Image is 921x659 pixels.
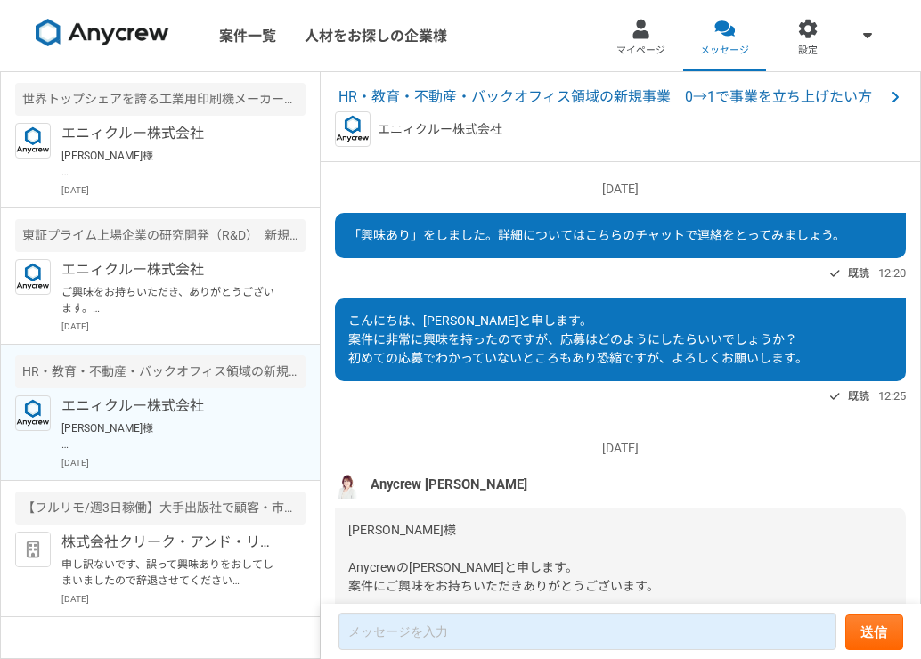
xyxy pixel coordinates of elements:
p: [DATE] [335,439,906,458]
div: HR・教育・不動産・バックオフィス領域の新規事業 0→1で事業を立ち上げたい方 [15,355,306,388]
p: [DATE] [61,183,306,197]
div: 世界トップシェアを誇る工業用印刷機メーカー 営業顧問（1,2社のみの紹介も歓迎） [15,83,306,116]
p: エニィクルー株式会社 [61,395,281,417]
p: [PERSON_NAME]様 ご返信、ありがとうございます。 それでは、また別案件等でご相談させていただければと思いますので、よろしくお願いいたします。 [61,148,281,180]
img: logo_text_blue_01.png [335,111,371,147]
img: 8DqYSo04kwAAAAASUVORK5CYII= [36,19,169,47]
div: 東証プライム上場企業の研究開発（R&D） 新規事業開発 [15,219,306,252]
p: [PERSON_NAME]様 期限はございませんので、出来次第ご提出いただければと思います。 お忙しい中、ご対応ありがとうございます。 よろしくお願いいたします。 [61,420,281,452]
img: default_org_logo-42cde973f59100197ec2c8e796e4974ac8490bb5b08a0eb061ff975e4574aa76.png [15,532,51,567]
img: logo_text_blue_01.png [15,259,51,295]
span: HR・教育・不動産・バックオフィス領域の新規事業 0→1で事業を立ち上げたい方 [338,86,884,108]
p: ご興味をお持ちいただき、ありがとうございます。 本件の必須要件・歓迎要件につきましては、いかがでしょうか？ [61,284,281,316]
p: 株式会社クリーク・アンド・リバー社 [61,532,281,553]
span: Anycrew [PERSON_NAME] [371,475,527,494]
p: エニィクルー株式会社 [61,259,281,281]
span: 12:25 [878,387,906,404]
p: [DATE] [335,180,906,199]
span: 「興味あり」をしました。詳細についてはこちらのチャットで連絡をとってみましょう。 [348,228,845,242]
img: logo_text_blue_01.png [15,123,51,159]
span: メッセージ [700,44,749,58]
img: %E5%90%8D%E7%A7%B0%E6%9C%AA%E8%A8%AD%E5%AE%9A%E3%81%AE%E3%83%87%E3%82%B6%E3%82%A4%E3%83%B3__3_.png [335,472,362,499]
div: 【フルリモ/週3日稼働】大手出版社で顧客・市場調査マーケター！ [15,492,306,525]
span: 既読 [848,263,869,284]
img: logo_text_blue_01.png [15,395,51,431]
span: こんにちは、[PERSON_NAME]と申します。 案件に非常に興味を持ったのですが、応募はどのようにしたらいいでしょうか？ 初めての応募でわかっていないところもあり恐縮ですが、よろしくお願いします。 [348,313,808,365]
span: 12:20 [878,264,906,281]
p: [DATE] [61,320,306,333]
span: 設定 [798,44,818,58]
span: 既読 [848,386,869,407]
p: [DATE] [61,592,306,606]
p: [DATE] [61,456,306,469]
span: マイページ [616,44,665,58]
p: 申し訳ないです、誤って興味ありをおしてしまいましたので辞退させてください 機会ありまいたら応募させていただきます。 [61,557,281,589]
p: エニィクルー株式会社 [378,120,502,139]
p: エニィクルー株式会社 [61,123,281,144]
button: 送信 [845,614,903,650]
